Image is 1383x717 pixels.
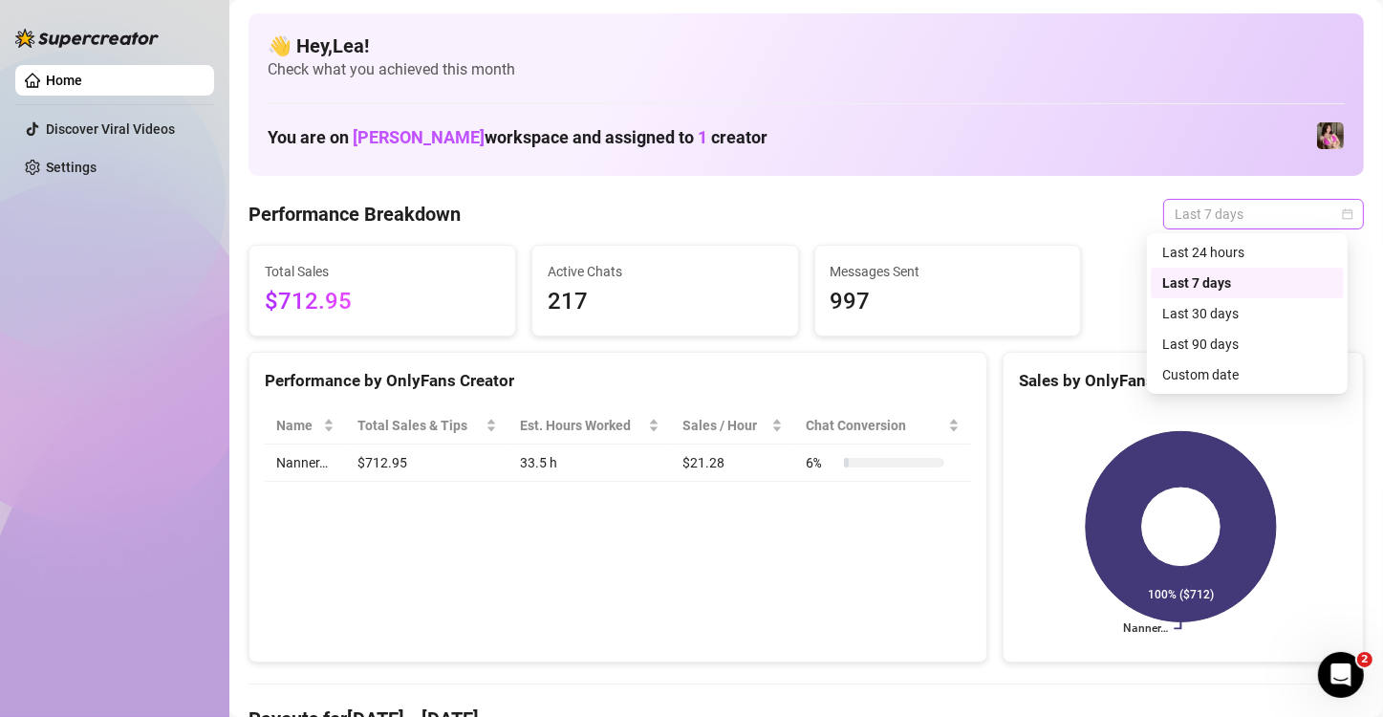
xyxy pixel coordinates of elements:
[831,261,1066,282] span: Messages Sent
[346,445,508,482] td: $712.95
[1175,200,1352,228] span: Last 7 days
[1162,364,1332,385] div: Custom date
[508,445,671,482] td: 33.5 h
[46,121,175,137] a: Discover Viral Videos
[520,415,644,436] div: Est. Hours Worked
[15,29,159,48] img: logo-BBDzfeDw.svg
[1162,303,1332,324] div: Last 30 days
[346,407,508,445] th: Total Sales & Tips
[265,261,500,282] span: Total Sales
[1317,122,1344,149] img: Nanner
[1151,329,1344,359] div: Last 90 days
[806,452,836,473] span: 6 %
[1151,298,1344,329] div: Last 30 days
[831,284,1066,320] span: 997
[1162,334,1332,355] div: Last 90 days
[1162,272,1332,293] div: Last 7 days
[265,407,346,445] th: Name
[1019,368,1348,394] div: Sales by OnlyFans Creator
[276,415,319,436] span: Name
[682,415,767,436] span: Sales / Hour
[1151,359,1344,390] div: Custom date
[353,127,485,147] span: [PERSON_NAME]
[1162,242,1332,263] div: Last 24 hours
[265,445,346,482] td: Nanner…
[548,284,783,320] span: 217
[249,201,461,228] h4: Performance Breakdown
[794,407,971,445] th: Chat Conversion
[1342,208,1353,220] span: calendar
[1357,652,1372,667] span: 2
[671,407,794,445] th: Sales / Hour
[548,261,783,282] span: Active Chats
[268,59,1345,80] span: Check what you achieved this month
[1151,237,1344,268] div: Last 24 hours
[357,415,481,436] span: Total Sales & Tips
[1123,622,1168,636] text: Nanner…
[806,415,944,436] span: Chat Conversion
[671,445,794,482] td: $21.28
[1151,268,1344,298] div: Last 7 days
[46,73,82,88] a: Home
[1318,652,1364,698] iframe: Intercom live chat
[698,127,707,147] span: 1
[46,160,97,175] a: Settings
[268,127,767,148] h1: You are on workspace and assigned to creator
[265,368,971,394] div: Performance by OnlyFans Creator
[268,33,1345,59] h4: 👋 Hey, Lea !
[265,284,500,320] span: $712.95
